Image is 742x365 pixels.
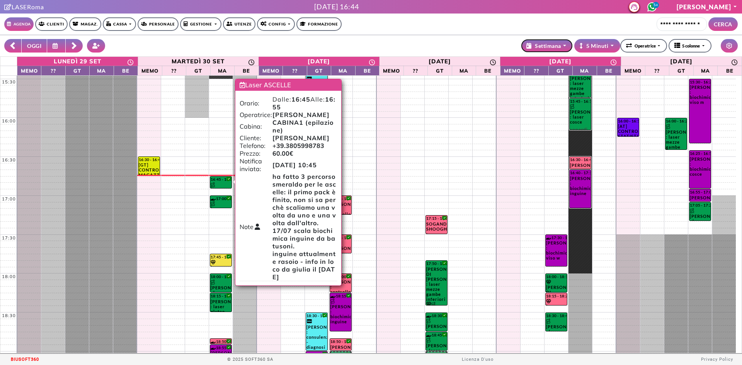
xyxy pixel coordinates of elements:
[0,274,17,279] div: 18:00
[306,352,327,357] div: 19:00 - 19:50
[454,67,474,74] span: MA
[211,182,231,188] div: [PERSON_NAME] : laser ascelle
[330,274,351,279] div: 18:00 - 18:15
[272,111,330,119] b: [PERSON_NAME]
[240,149,272,157] td: Prezzo:
[426,318,447,331] div: [PERSON_NAME] : mento+baffetti -w
[623,67,643,74] span: Memo
[259,57,380,66] a: 1 ottobre 2025
[546,240,567,263] div: [PERSON_NAME] : biochimica viso w
[87,39,106,53] button: Crea nuovo contatto rapido
[240,173,272,281] td: Note
[381,67,402,74] span: Memo
[696,67,716,74] span: MA
[240,95,272,111] td: Orario:
[546,280,551,285] i: Categoria cliente: Diamante
[0,157,17,163] div: 16:30
[211,280,216,285] img: PERCORSO
[431,302,437,307] img: PERCORSO
[19,67,39,74] span: Memo
[211,299,231,312] div: [PERSON_NAME] : laser gluteo -w
[103,17,136,31] a: Cassa
[462,357,494,362] a: Licenza D'uso
[272,161,317,169] b: [DATE] 10:45
[426,318,432,324] img: PERCORSO
[677,3,737,10] a: [PERSON_NAME]
[272,134,330,142] b: [PERSON_NAME]
[570,176,591,198] div: [PERSON_NAME] : biochimica inguine
[138,57,259,66] a: 30 settembre 2025
[406,67,426,74] span: ??
[690,195,710,201] div: [PERSON_NAME] : biochimica viso w
[140,67,160,74] span: Memo
[647,67,667,74] span: ??
[570,71,591,97] div: [PERSON_NAME] : laser mezze gambe inferiori
[164,67,184,74] span: ??
[570,124,591,148] span: venerdì dalle 15.30 lui c'è
[272,95,335,111] b: 16:55
[213,67,233,74] span: MA
[139,157,159,162] div: 16:30 - 16:45
[291,95,310,103] b: 16:45
[139,162,159,175] div: [GT] CONTROLLO MAGAZZINO Inventario (compresi prod. cabina e consumabili) con controllo differenz...
[599,67,619,74] span: BE
[330,279,351,292] div: [PERSON_NAME] : controllo gambe e inguine
[92,67,112,74] span: MA
[526,67,546,74] span: ??
[4,3,44,10] a: Clicca per andare alla pagina di firmaLASERoma
[240,142,272,149] td: Telefono:
[211,196,231,201] div: 17:00 - 17:10
[690,85,710,107] div: [PERSON_NAME] : biochimica viso m
[657,17,707,31] input: Cerca cliente...
[330,196,351,201] div: 17:00 - 17:15
[237,67,257,74] span: BE
[690,208,695,214] img: PERCORSO
[666,124,686,149] div: [PERSON_NAME] : laser mezze gambe inferiori
[546,313,567,318] div: 18:30 - 18:45
[380,57,500,66] a: 2 ottobre 2025
[272,173,336,281] b: ha fatto 3 percorso smeraldo per le ascelle: il primo pack è finito, non si sa perchè scaliamo un...
[546,274,567,279] div: 18:00 - 18:15
[653,2,659,8] span: 54
[21,39,47,53] button: OGGI
[546,235,567,240] div: 17:30 - 17:55
[0,118,17,124] div: 16:00
[526,42,561,50] div: Settimana
[546,299,567,305] div: [PERSON_NAME] DI [PERSON_NAME] : controllo ascelle
[621,57,742,66] a: 4 ottobre 2025
[306,318,313,324] i: Categoria cliente: Nuovo
[308,58,330,65] div: [DATE]
[426,261,447,266] div: 17:50 - 18:25
[306,76,327,109] div: [PERSON_NAME] : consulenza - diagnosi
[570,99,591,104] div: 15:45 - 16:10
[306,318,327,350] div: [PERSON_NAME] : consulenza - diagnosi
[426,216,447,221] div: 17:15 - 17:30
[223,17,255,31] a: Utenze
[240,111,272,119] td: Operatrice:
[211,339,243,343] div: 18:50 - 18:55
[211,345,231,350] div: 18:55 - 19:45
[0,235,17,241] div: 17:30
[211,260,216,265] i: Categoria cliente: Diamante
[272,95,337,111] td: Dalle: Alle:
[502,67,522,74] span: Memo
[309,67,329,74] span: GT
[666,124,671,129] img: PERCORSO
[240,134,272,142] td: Cliente:
[690,203,710,208] div: 17:05 - 17:20
[306,313,327,318] div: 18:30 - 19:00
[690,208,710,221] div: [PERSON_NAME] : laser inguine completo
[580,42,608,50] div: 5 Minuti
[690,156,710,179] div: [PERSON_NAME] : biochimica cosce
[0,313,17,318] div: 18:30
[272,149,293,157] b: 60.00€
[330,299,336,304] img: PERCORSO
[296,17,342,31] a: Formazione
[0,79,17,85] div: 15:30
[172,58,225,65] div: martedì 30 set
[546,294,567,299] div: 18:15 - 18:25
[211,201,231,208] div: [PERSON_NAME] : baffetti
[4,4,12,10] i: Clicca per andare alla pagina di firma
[211,274,231,279] div: 18:00 - 18:15
[285,67,305,74] span: ??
